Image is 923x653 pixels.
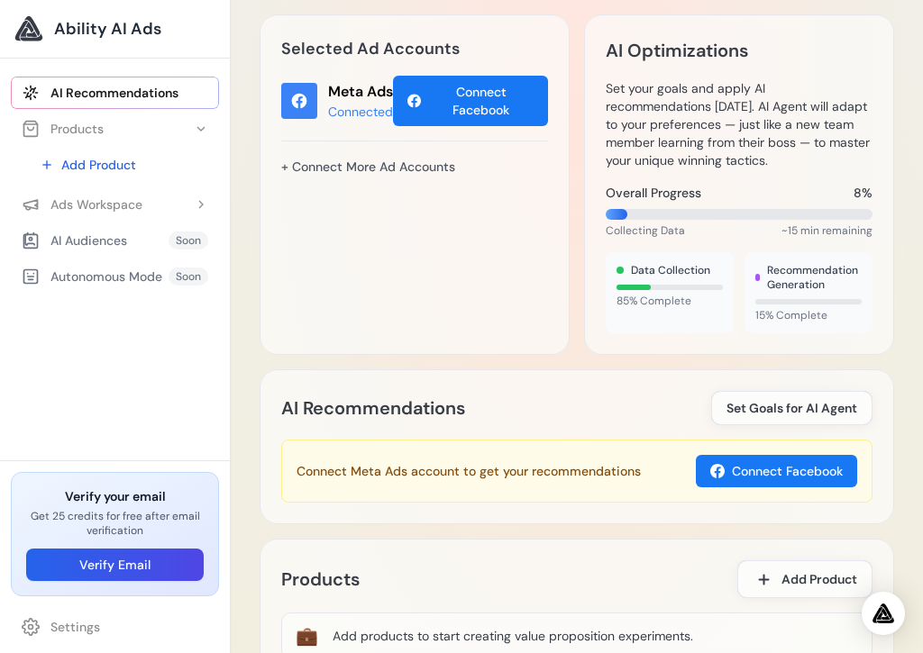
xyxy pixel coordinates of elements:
[11,113,219,145] button: Products
[169,268,208,286] span: Soon
[606,223,685,238] span: Collecting Data
[393,76,548,126] button: Connect Facebook
[696,455,857,487] button: Connect Facebook
[22,268,162,286] div: Autonomous Mode
[767,263,862,292] span: Recommendation Generation
[606,184,701,202] span: Overall Progress
[296,623,318,648] div: 💼
[22,231,127,249] div: AI Audiences
[11,611,219,643] a: Settings
[781,570,857,588] span: Add Product
[862,592,905,635] div: Open Intercom Messenger
[711,391,873,425] button: Set Goals for AI Agent
[14,14,215,43] a: Ability AI Ads
[606,36,748,65] h2: AI Optimizations
[281,394,465,422] h2: AI Recommendations
[755,308,862,322] span: 15% Complete
[727,399,857,417] span: Set Goals for AI Agent
[297,462,641,480] h3: Connect Meta Ads account to get your recommendations
[854,184,873,202] span: 8%
[22,120,104,138] div: Products
[169,231,208,249] span: Soon
[737,560,873,598] button: Add Product
[606,79,873,169] p: Set your goals and apply AI recommendations [DATE]. AI Agent will adapt to your preferences — jus...
[22,195,142,213] div: Ads Workspace
[26,509,204,538] p: Get 25 credits for free after email verification
[26,549,204,581] button: Verify Email
[328,103,393,121] div: Connected
[281,151,455,182] a: + Connect More Ad Accounts
[631,263,710,277] span: Data Collection
[781,223,873,238] span: ~15 min remaining
[11,77,219,109] a: AI Recommendations
[29,149,219,181] a: Add Product
[54,16,161,41] span: Ability AI Ads
[26,487,204,505] h3: Verify your email
[617,294,723,308] span: 85% Complete
[11,188,219,221] button: Ads Workspace
[328,81,393,103] div: Meta Ads
[281,36,548,61] h2: Selected Ad Accounts
[281,565,360,594] h2: Products
[333,627,693,645] div: Add products to start creating value proposition experiments.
